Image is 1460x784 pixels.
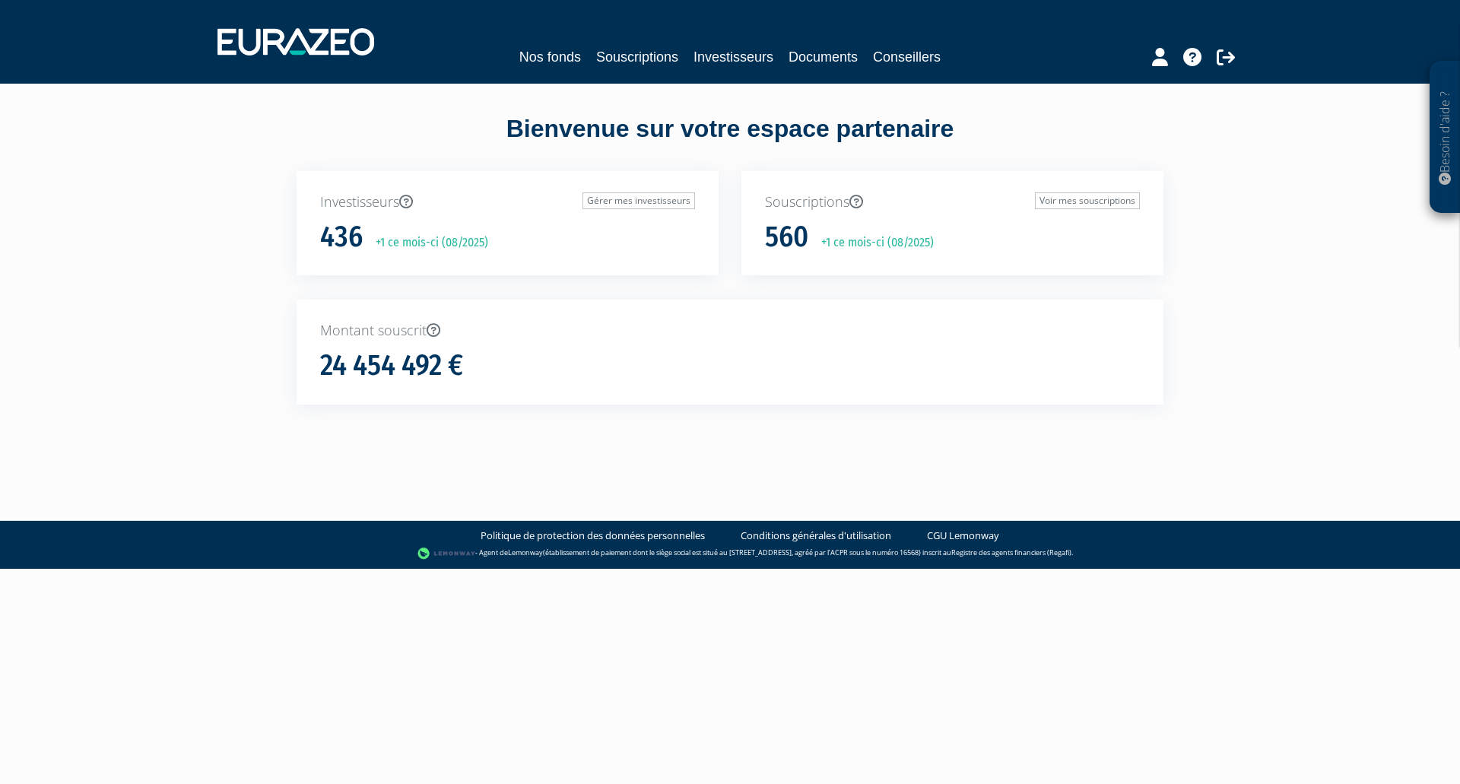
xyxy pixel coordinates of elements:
[417,546,476,561] img: logo-lemonway.png
[217,28,374,56] img: 1732889491-logotype_eurazeo_blanc_rvb.png
[320,192,695,212] p: Investisseurs
[320,221,363,253] h1: 436
[596,46,678,68] a: Souscriptions
[765,192,1140,212] p: Souscriptions
[481,528,705,543] a: Politique de protection des données personnelles
[15,546,1445,561] div: - Agent de (établissement de paiement dont le siège social est situé au [STREET_ADDRESS], agréé p...
[741,528,891,543] a: Conditions générales d'utilisation
[693,46,773,68] a: Investisseurs
[285,112,1175,171] div: Bienvenue sur votre espace partenaire
[320,350,463,382] h1: 24 454 492 €
[508,548,543,557] a: Lemonway
[873,46,941,68] a: Conseillers
[789,46,858,68] a: Documents
[582,192,695,209] a: Gérer mes investisseurs
[927,528,999,543] a: CGU Lemonway
[1035,192,1140,209] a: Voir mes souscriptions
[1436,69,1454,206] p: Besoin d'aide ?
[320,321,1140,341] p: Montant souscrit
[811,234,934,252] p: +1 ce mois-ci (08/2025)
[951,548,1071,557] a: Registre des agents financiers (Regafi)
[365,234,488,252] p: +1 ce mois-ci (08/2025)
[765,221,808,253] h1: 560
[519,46,581,68] a: Nos fonds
